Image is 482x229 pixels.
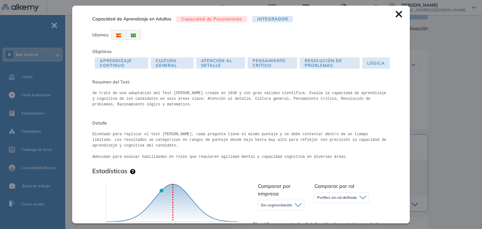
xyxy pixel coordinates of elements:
[92,120,389,126] span: Detalle
[248,57,297,69] span: Pensamiento Crítico
[92,32,109,38] span: Idiomas
[317,195,357,200] span: Perfiles sin rol definido
[92,90,389,107] pre: Se trata de una adaptación del Test [PERSON_NAME] creado en 1936 y con gran valides científica. E...
[151,57,194,69] span: Cultura General
[196,57,245,69] span: Atención al detalle
[362,57,389,69] span: Lógica
[300,57,360,69] span: Resolución de Problemas
[95,57,148,69] span: Aprendizaje Continuo
[92,16,171,22] span: Capacidad de Aprendizaje en Adultos
[252,16,293,23] span: Integrador
[92,131,389,160] pre: Diseñado para replicar el test [PERSON_NAME], cada pregunta tiene el mismo puntaje y se debe cont...
[92,167,127,175] h3: Estadísticas
[176,16,247,23] span: Capacidad de Pensamiento
[131,34,136,37] img: BRA
[92,79,389,85] span: Resumen del Test:
[92,49,112,54] span: Objetivos
[116,34,121,37] img: ESP
[451,199,482,229] iframe: Chat Widget
[258,183,291,197] span: Comparar por empresa
[261,203,292,208] span: Sin segmentación
[451,199,482,229] div: Widget de chat
[314,183,354,189] span: Comparar por rol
